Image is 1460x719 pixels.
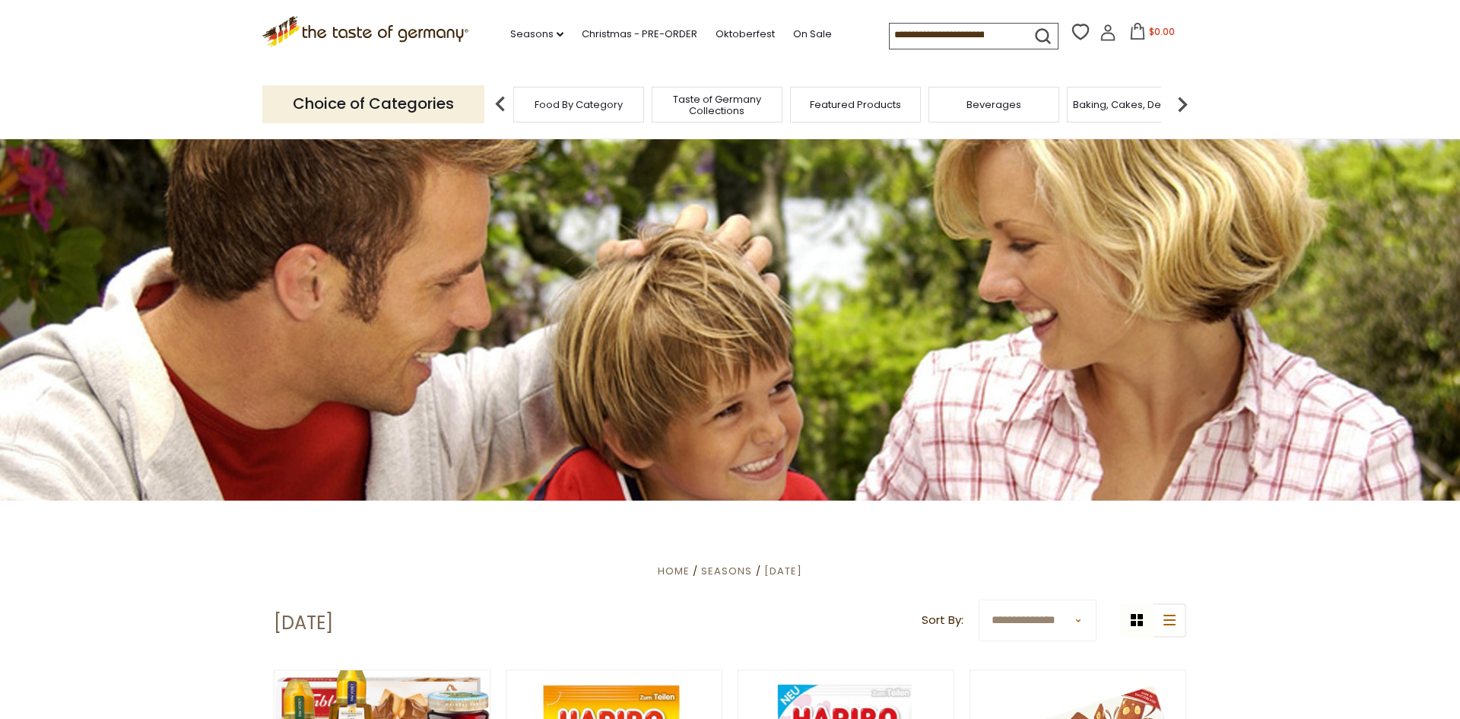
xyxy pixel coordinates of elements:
[510,26,563,43] a: Seasons
[582,26,697,43] a: Christmas - PRE-ORDER
[1073,99,1191,110] a: Baking, Cakes, Desserts
[793,26,832,43] a: On Sale
[1119,23,1184,46] button: $0.00
[922,611,963,630] label: Sort By:
[966,99,1021,110] a: Beverages
[274,612,333,635] h1: [DATE]
[262,85,484,122] p: Choice of Categories
[701,564,752,578] a: Seasons
[485,89,516,119] img: previous arrow
[810,99,901,110] a: Featured Products
[656,94,778,116] a: Taste of Germany Collections
[658,564,690,578] a: Home
[716,26,775,43] a: Oktoberfest
[1167,89,1198,119] img: next arrow
[764,564,802,578] a: [DATE]
[1149,25,1175,38] span: $0.00
[535,99,623,110] a: Food By Category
